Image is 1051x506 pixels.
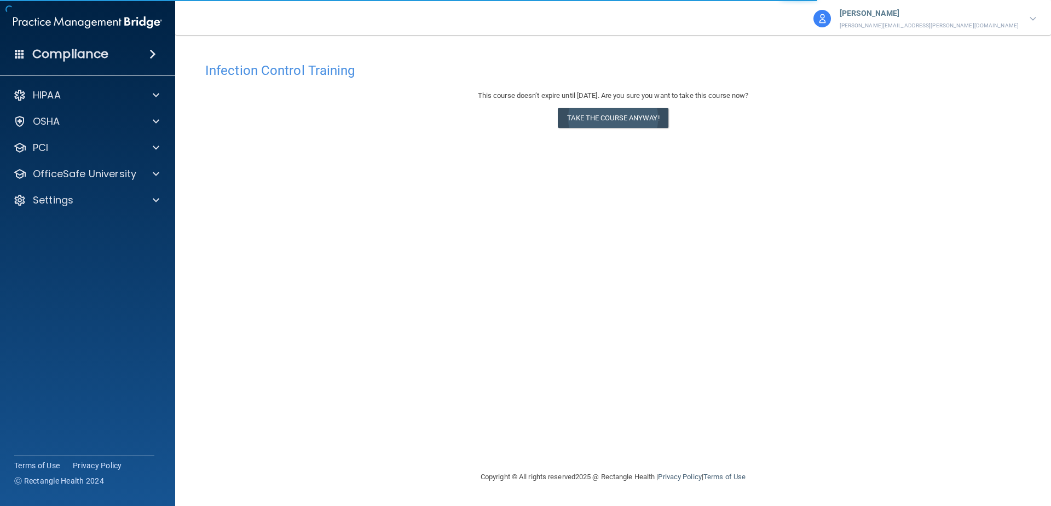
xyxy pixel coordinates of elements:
[13,115,159,128] a: OSHA
[413,460,813,495] div: Copyright © All rights reserved 2025 @ Rectangle Health | |
[840,7,1019,21] p: [PERSON_NAME]
[13,194,159,207] a: Settings
[658,473,701,481] a: Privacy Policy
[703,473,746,481] a: Terms of Use
[13,89,159,102] a: HIPAA
[33,89,61,102] p: HIPAA
[33,194,73,207] p: Settings
[33,141,48,154] p: PCI
[205,89,1021,102] div: This course doesn’t expire until [DATE]. Are you sure you want to take this course now?
[558,108,668,128] button: Take the course anyway!
[13,167,159,181] a: OfficeSafe University
[13,11,162,33] img: PMB logo
[33,115,60,128] p: OSHA
[14,475,104,486] span: Ⓒ Rectangle Health 2024
[1030,17,1036,21] img: arrow-down.227dba2b.svg
[840,21,1019,31] p: [PERSON_NAME][EMAIL_ADDRESS][PERSON_NAME][DOMAIN_NAME]
[813,10,831,27] img: avatar.17b06cb7.svg
[33,167,136,181] p: OfficeSafe University
[32,46,108,62] h4: Compliance
[73,460,122,471] a: Privacy Policy
[205,63,1021,78] h4: Infection Control Training
[14,460,60,471] a: Terms of Use
[13,141,159,154] a: PCI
